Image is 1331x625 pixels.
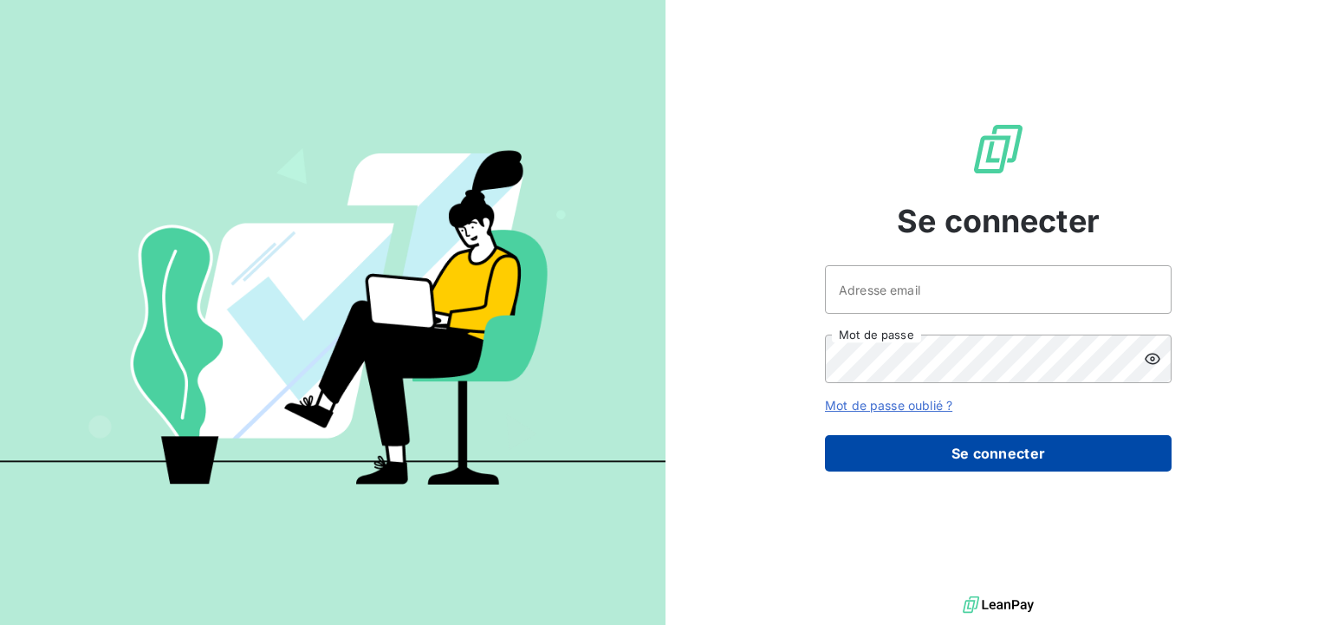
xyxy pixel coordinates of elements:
a: Mot de passe oublié ? [825,398,952,413]
button: Se connecter [825,435,1172,472]
span: Se connecter [897,198,1100,244]
img: Logo LeanPay [971,121,1026,177]
img: logo [963,592,1034,618]
input: placeholder [825,265,1172,314]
